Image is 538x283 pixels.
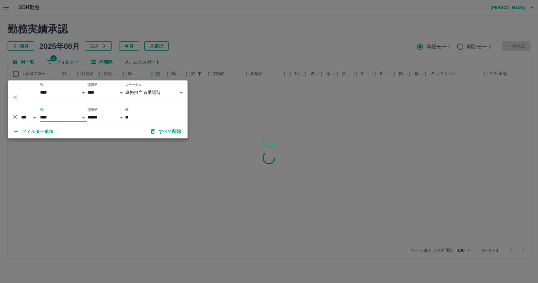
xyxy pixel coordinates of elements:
[125,88,185,97] div: 事務担当者承認待
[125,107,129,112] label: 値
[40,83,43,87] label: 列
[87,83,97,87] label: 演算子
[21,113,38,122] select: 論理演算子
[10,112,20,122] button: 削除
[87,107,97,112] label: 演算子
[125,83,142,87] label: ステータス
[10,93,20,102] button: 削除
[40,107,43,112] label: 列
[9,126,59,137] button: フィルター追加
[146,126,186,137] button: すべて削除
